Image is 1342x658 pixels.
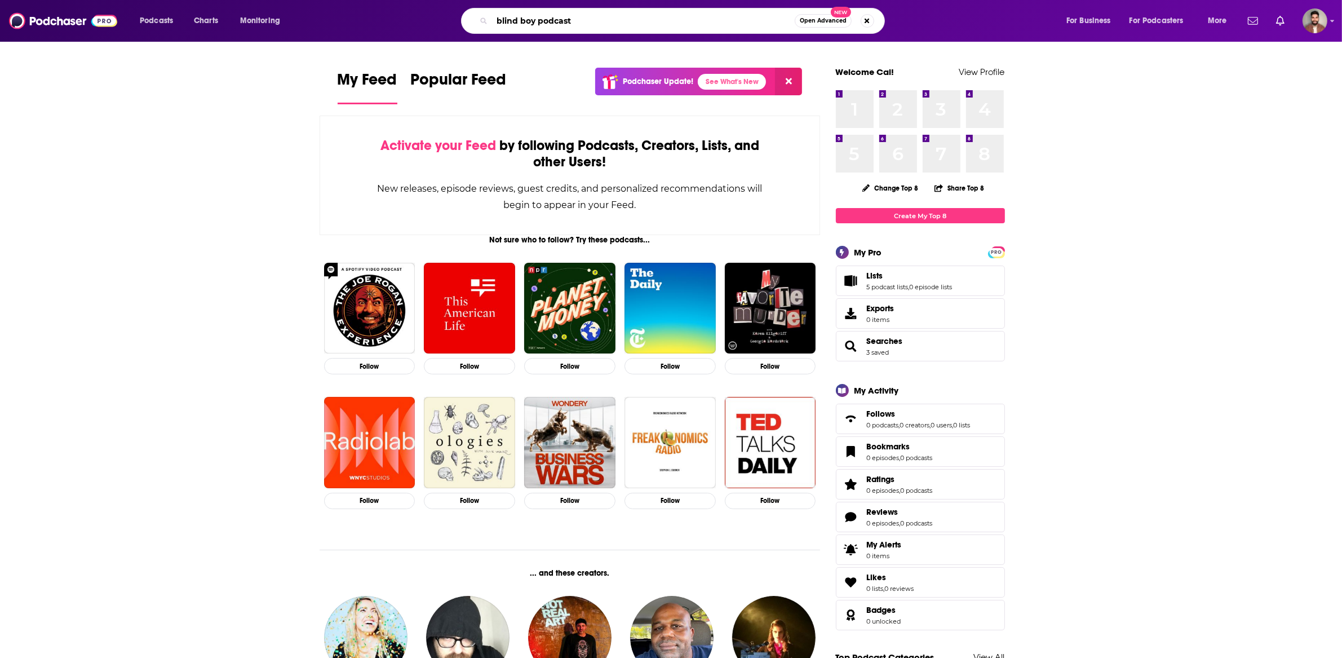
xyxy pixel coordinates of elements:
a: 0 episodes [867,454,900,462]
a: Show notifications dropdown [1243,11,1263,30]
a: My Favorite Murder with Karen Kilgariff and Georgia Hardstark [725,263,816,354]
a: Searches [867,336,903,346]
span: , [900,519,901,527]
img: TED Talks Daily [725,397,816,488]
a: My Alerts [836,535,1005,565]
div: Not sure who to follow? Try these podcasts... [320,235,821,245]
a: 0 users [931,421,953,429]
a: See What's New [698,74,766,90]
a: Ratings [840,476,862,492]
span: For Podcasters [1130,13,1184,29]
a: 5 podcast lists [867,283,909,291]
a: 0 creators [900,421,930,429]
span: My Feed [338,70,397,96]
span: Ratings [867,474,895,484]
a: 0 podcasts [901,487,933,494]
span: , [953,421,954,429]
img: Podchaser - Follow, Share and Rate Podcasts [9,10,117,32]
button: Follow [324,493,415,509]
a: 0 episodes [867,487,900,494]
span: Reviews [867,507,898,517]
a: My Feed [338,70,397,104]
input: Search podcasts, credits, & more... [492,12,795,30]
a: Ologies with Alie Ward [424,397,515,488]
a: 0 episodes [867,519,900,527]
span: My Alerts [867,540,902,550]
span: Lists [867,271,883,281]
button: open menu [132,12,188,30]
button: Follow [324,358,415,374]
p: Podchaser Update! [623,77,693,86]
span: Reviews [836,502,1005,532]
span: Popular Feed [411,70,507,96]
a: Charts [187,12,225,30]
button: Follow [625,493,716,509]
a: Ratings [867,474,933,484]
a: Lists [840,273,862,289]
a: Reviews [867,507,933,517]
span: Searches [836,331,1005,361]
span: Lists [836,266,1005,296]
button: Show profile menu [1303,8,1327,33]
span: Monitoring [240,13,280,29]
a: 0 lists [867,585,884,593]
button: open menu [1058,12,1125,30]
a: Follows [840,411,862,427]
div: My Activity [854,385,899,396]
a: Create My Top 8 [836,208,1005,223]
span: , [909,283,910,291]
a: Searches [840,338,862,354]
button: open menu [1122,12,1200,30]
a: 3 saved [867,348,889,356]
img: The Daily [625,263,716,354]
img: User Profile [1303,8,1327,33]
a: 0 podcasts [901,454,933,462]
button: Change Top 8 [856,181,925,195]
div: New releases, episode reviews, guest credits, and personalized recommendations will begin to appe... [377,180,764,213]
span: Podcasts [140,13,173,29]
button: open menu [1200,12,1241,30]
button: Follow [625,358,716,374]
a: Bookmarks [840,444,862,460]
span: More [1208,13,1227,29]
span: Follows [867,409,896,419]
span: 0 items [867,316,894,324]
span: New [831,7,851,17]
span: Bookmarks [867,441,910,452]
img: Planet Money [524,263,615,354]
span: Exports [867,303,894,313]
div: by following Podcasts, Creators, Lists, and other Users! [377,138,764,170]
div: Search podcasts, credits, & more... [472,8,896,34]
a: 0 podcasts [901,519,933,527]
button: Follow [424,493,515,509]
span: Ratings [836,469,1005,500]
span: , [899,421,900,429]
span: Charts [194,13,218,29]
img: The Joe Rogan Experience [324,263,415,354]
button: Follow [524,358,615,374]
button: Follow [424,358,515,374]
span: Activate your Feed [380,137,496,154]
img: This American Life [424,263,515,354]
a: 0 podcasts [867,421,899,429]
span: Likes [836,567,1005,598]
a: 0 unlocked [867,617,901,625]
img: Business Wars [524,397,615,488]
a: Reviews [840,509,862,525]
span: , [900,487,901,494]
a: 0 reviews [885,585,914,593]
button: Follow [725,358,816,374]
span: Follows [836,404,1005,434]
a: 0 lists [954,421,971,429]
span: Likes [867,572,887,582]
img: Radiolab [324,397,415,488]
button: open menu [232,12,295,30]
